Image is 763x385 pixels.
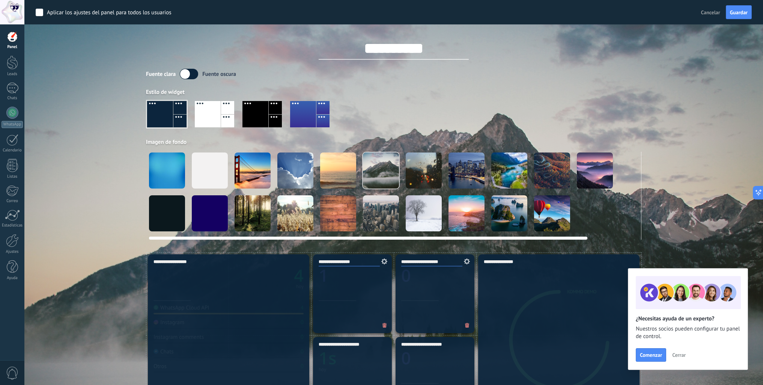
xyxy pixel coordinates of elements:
[202,71,236,78] div: Fuente oscura
[726,5,752,20] button: Guardar
[146,89,641,96] div: Estilo de widget
[2,96,23,101] div: Chats
[669,349,689,361] button: Cerrar
[146,139,641,146] div: Imagen de fondo
[636,348,666,362] button: Comenzar
[2,223,23,228] div: Estadísticas
[701,9,720,16] span: Cancelar
[698,7,723,18] button: Cancelar
[640,352,662,358] span: Comenzar
[636,325,740,340] span: Nuestros socios pueden configurar tu panel de control.
[730,10,748,15] span: Guardar
[146,71,176,78] div: Fuente clara
[2,45,23,50] div: Panel
[2,249,23,254] div: Ajustes
[2,148,23,153] div: Calendario
[47,9,172,17] div: Aplicar los ajustes del panel para todos los usuarios
[2,72,23,77] div: Leads
[2,121,23,128] div: WhatsApp
[636,315,740,322] h2: ¿Necesitas ayuda de un experto?
[2,276,23,281] div: Ayuda
[672,352,686,358] span: Cerrar
[2,174,23,179] div: Listas
[2,199,23,204] div: Correo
